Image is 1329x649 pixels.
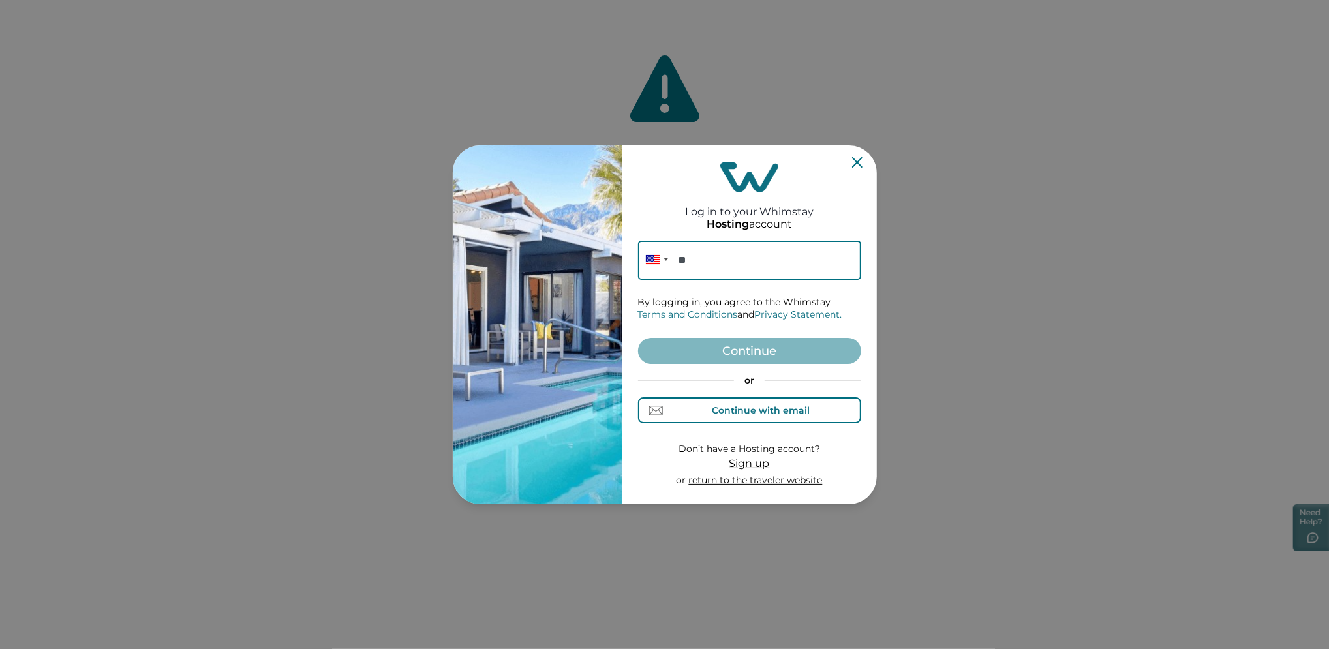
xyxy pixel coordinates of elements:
img: login-logo [720,162,779,192]
p: Hosting [707,218,749,231]
div: Continue with email [712,405,810,415]
p: account [707,218,792,231]
a: return to the traveler website [689,474,823,486]
h2: Log in to your Whimstay [685,192,814,218]
p: By logging in, you agree to the Whimstay and [638,296,861,322]
p: or [677,474,823,487]
a: Privacy Statement. [755,309,842,320]
p: or [638,374,861,387]
button: Continue with email [638,397,861,423]
a: Terms and Conditions [638,309,738,320]
p: Don’t have a Hosting account? [677,443,823,456]
span: Sign up [729,457,770,470]
img: auth-banner [453,145,622,504]
button: Close [852,157,863,168]
div: United States: + 1 [638,241,672,280]
button: Continue [638,338,861,364]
